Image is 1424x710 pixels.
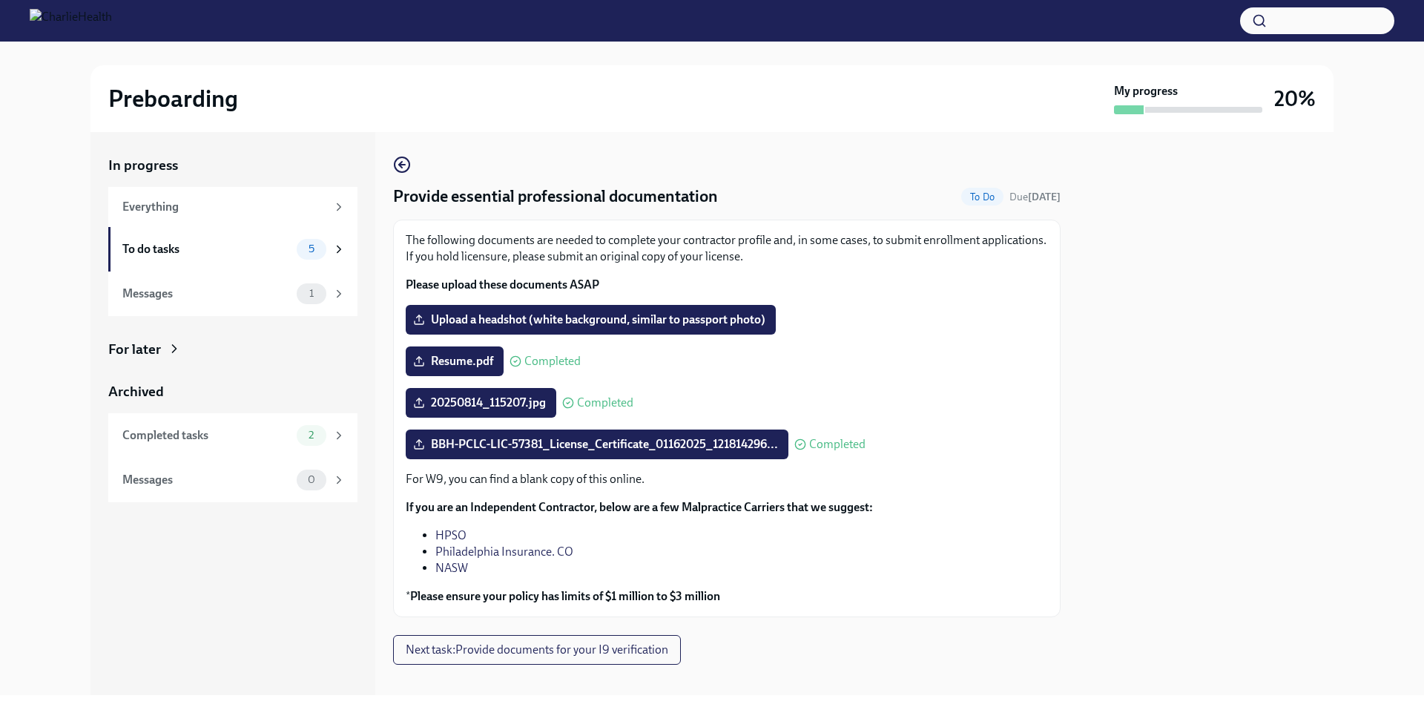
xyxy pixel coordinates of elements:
[435,528,467,542] a: HPSO
[410,589,720,603] strong: Please ensure your policy has limits of $1 million to $3 million
[1114,83,1178,99] strong: My progress
[416,395,546,410] span: 20250814_115207.jpg
[108,458,357,502] a: Messages0
[299,474,324,485] span: 0
[406,232,1048,265] p: The following documents are needed to complete your contractor profile and, in some cases, to sub...
[300,430,323,441] span: 2
[1274,85,1316,112] h3: 20%
[406,277,599,292] strong: Please upload these documents ASAP
[300,243,323,254] span: 5
[108,413,357,458] a: Completed tasks2
[435,561,468,575] a: NASW
[524,355,581,367] span: Completed
[961,191,1003,203] span: To Do
[122,286,291,302] div: Messages
[300,288,323,299] span: 1
[416,437,778,452] span: BBH-PCLC-LIC-57381_License_Certificate_01162025_121814296...
[30,9,112,33] img: CharlieHealth
[809,438,866,450] span: Completed
[108,84,238,114] h2: Preboarding
[406,642,668,657] span: Next task : Provide documents for your I9 verification
[122,427,291,444] div: Completed tasks
[393,185,718,208] h4: Provide essential professional documentation
[122,241,291,257] div: To do tasks
[416,354,493,369] span: Resume.pdf
[406,430,788,459] label: BBH-PCLC-LIC-57381_License_Certificate_01162025_121814296...
[108,340,357,359] a: For later
[393,635,681,665] button: Next task:Provide documents for your I9 verification
[406,388,556,418] label: 20250814_115207.jpg
[108,382,357,401] a: Archived
[1009,190,1061,204] span: August 20th, 2025 07:00
[406,471,1048,487] p: For W9, you can find a blank copy of this online.
[122,472,291,488] div: Messages
[406,500,873,514] strong: If you are an Independent Contractor, below are a few Malpractice Carriers that we suggest:
[435,545,573,559] a: Philadelphia Insurance. CO
[108,340,161,359] div: For later
[108,272,357,316] a: Messages1
[122,199,326,215] div: Everything
[108,156,357,175] a: In progress
[416,312,765,327] span: Upload a headshot (white background, similar to passport photo)
[406,305,776,335] label: Upload a headshot (white background, similar to passport photo)
[108,227,357,272] a: To do tasks5
[406,346,504,376] label: Resume.pdf
[108,187,357,227] a: Everything
[1028,191,1061,203] strong: [DATE]
[1009,191,1061,203] span: Due
[577,397,633,409] span: Completed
